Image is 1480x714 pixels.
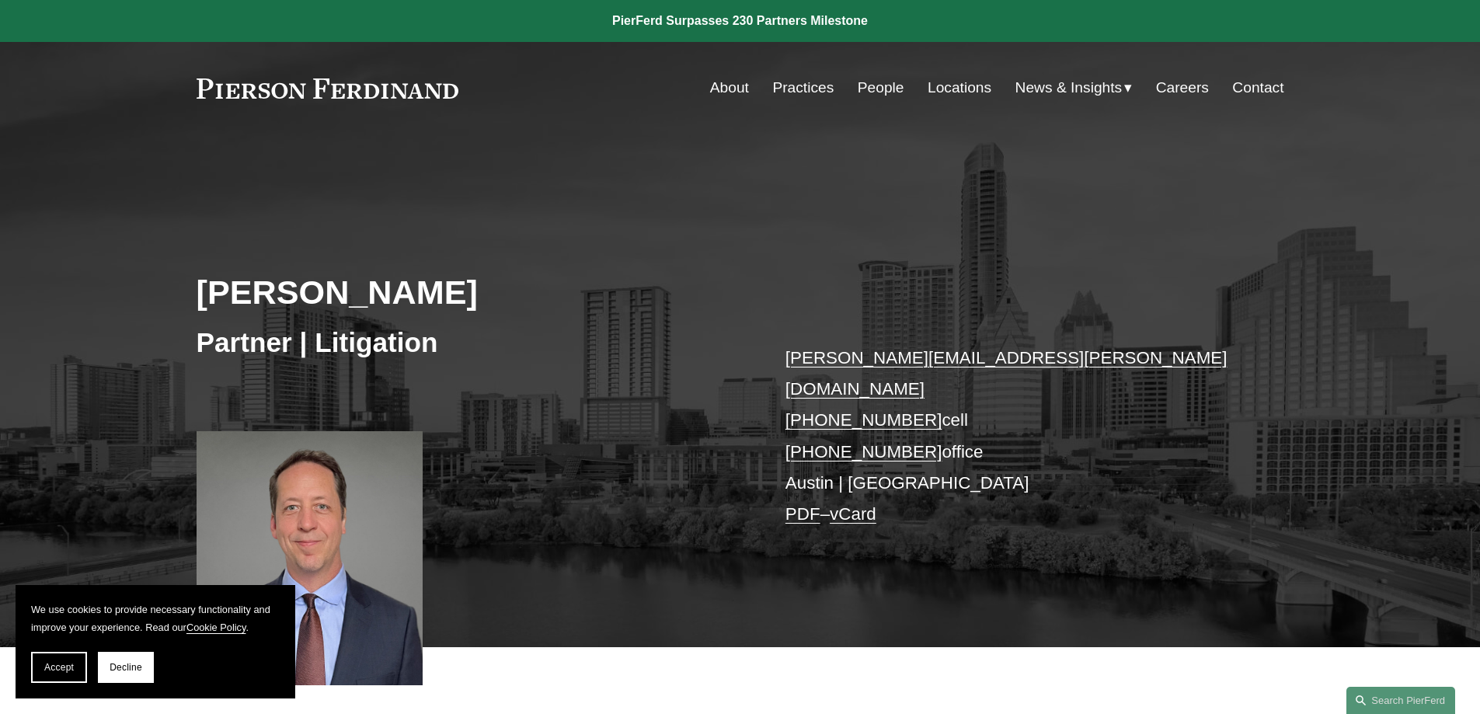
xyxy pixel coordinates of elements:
span: Decline [110,662,142,673]
a: Search this site [1346,687,1455,714]
span: News & Insights [1015,75,1123,102]
a: About [710,73,749,103]
a: Contact [1232,73,1283,103]
span: Accept [44,662,74,673]
p: We use cookies to provide necessary functionality and improve your experience. Read our . [31,601,280,636]
button: Decline [98,652,154,683]
a: People [858,73,904,103]
section: Cookie banner [16,585,295,698]
a: folder dropdown [1015,73,1133,103]
a: [PHONE_NUMBER] [785,410,942,430]
a: Cookie Policy [186,622,246,633]
a: [PHONE_NUMBER] [785,442,942,461]
p: cell office Austin | [GEOGRAPHIC_DATA] – [785,343,1238,531]
h2: [PERSON_NAME] [197,272,740,312]
a: vCard [830,504,876,524]
a: Locations [928,73,991,103]
a: [PERSON_NAME][EMAIL_ADDRESS][PERSON_NAME][DOMAIN_NAME] [785,348,1228,399]
h3: Partner | Litigation [197,326,740,360]
a: Practices [772,73,834,103]
a: PDF [785,504,820,524]
button: Accept [31,652,87,683]
a: Careers [1156,73,1209,103]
